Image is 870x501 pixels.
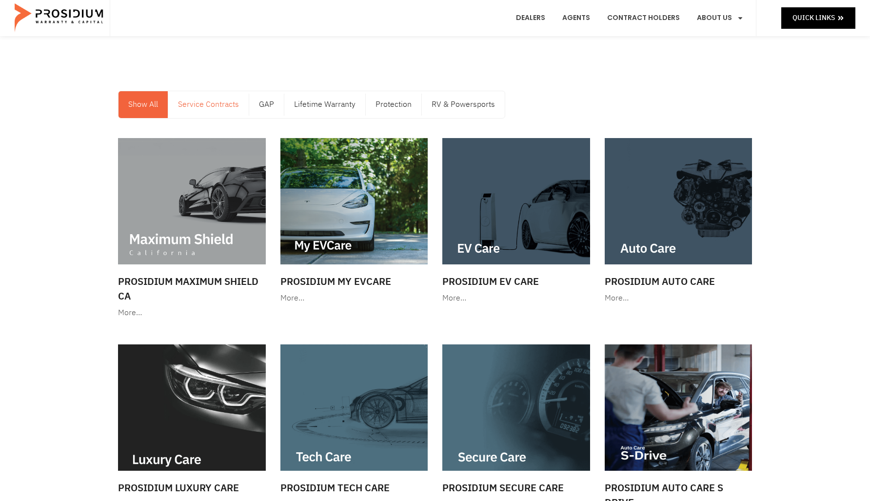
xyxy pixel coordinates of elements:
[119,91,505,118] nav: Menu
[605,291,752,305] div: More…
[781,7,855,28] a: Quick Links
[113,133,271,325] a: Prosidium Maximum Shield CA More…
[119,91,168,118] a: Show All
[600,133,757,310] a: Prosidium Auto Care More…
[249,91,284,118] a: GAP
[280,481,428,495] h3: Prosidium Tech Care
[366,91,421,118] a: Protection
[118,274,266,303] h3: Prosidium Maximum Shield CA
[792,12,835,24] span: Quick Links
[280,274,428,289] h3: Prosidium My EVCare
[118,306,266,320] div: More…
[442,291,590,305] div: More…
[276,133,433,310] a: Prosidium My EVCare More…
[437,133,595,310] a: Prosidium EV Care More…
[280,291,428,305] div: More…
[442,481,590,495] h3: Prosidium Secure Care
[118,481,266,495] h3: Prosidium Luxury Care
[284,91,365,118] a: Lifetime Warranty
[422,91,505,118] a: RV & Powersports
[605,274,752,289] h3: Prosidium Auto Care
[442,274,590,289] h3: Prosidium EV Care
[168,91,249,118] a: Service Contracts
